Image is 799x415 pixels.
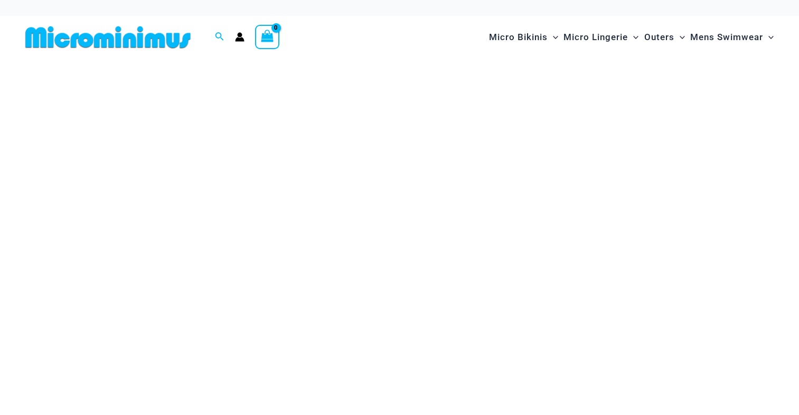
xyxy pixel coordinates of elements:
[561,21,641,53] a: Micro LingerieMenu ToggleMenu Toggle
[644,24,674,51] span: Outers
[486,21,561,53] a: Micro BikinisMenu ToggleMenu Toggle
[628,24,638,51] span: Menu Toggle
[563,24,628,51] span: Micro Lingerie
[235,32,245,42] a: Account icon link
[690,24,763,51] span: Mens Swimwear
[674,24,685,51] span: Menu Toggle
[688,21,776,53] a: Mens SwimwearMenu ToggleMenu Toggle
[763,24,774,51] span: Menu Toggle
[255,25,279,49] a: View Shopping Cart, empty
[215,31,224,44] a: Search icon link
[548,24,558,51] span: Menu Toggle
[642,21,688,53] a: OutersMenu ToggleMenu Toggle
[489,24,548,51] span: Micro Bikinis
[21,25,195,49] img: MM SHOP LOGO FLAT
[485,20,778,55] nav: Site Navigation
